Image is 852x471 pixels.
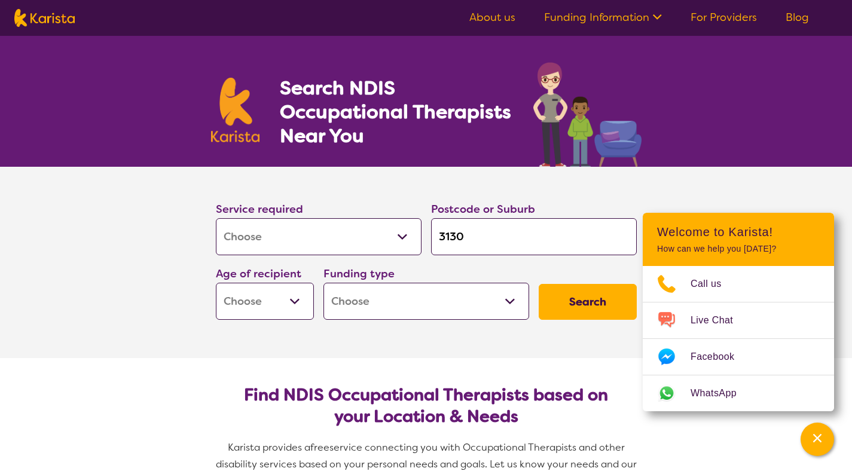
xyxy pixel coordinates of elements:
[280,76,512,148] h1: Search NDIS Occupational Therapists Near You
[323,267,395,281] label: Funding type
[469,10,515,25] a: About us
[533,62,642,167] img: occupational-therapy
[643,266,834,411] ul: Choose channel
[216,267,301,281] label: Age of recipient
[643,213,834,411] div: Channel Menu
[657,225,820,239] h2: Welcome to Karista!
[691,348,749,366] span: Facebook
[643,375,834,411] a: Web link opens in a new tab.
[216,202,303,216] label: Service required
[14,9,75,27] img: Karista logo
[691,384,751,402] span: WhatsApp
[431,218,637,255] input: Type
[431,202,535,216] label: Postcode or Suburb
[801,423,834,456] button: Channel Menu
[539,284,637,320] button: Search
[786,10,809,25] a: Blog
[691,311,747,329] span: Live Chat
[657,244,820,254] p: How can we help you [DATE]?
[310,441,329,454] span: free
[691,275,736,293] span: Call us
[544,10,662,25] a: Funding Information
[228,441,310,454] span: Karista provides a
[211,78,260,142] img: Karista logo
[691,10,757,25] a: For Providers
[225,384,627,427] h2: Find NDIS Occupational Therapists based on your Location & Needs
